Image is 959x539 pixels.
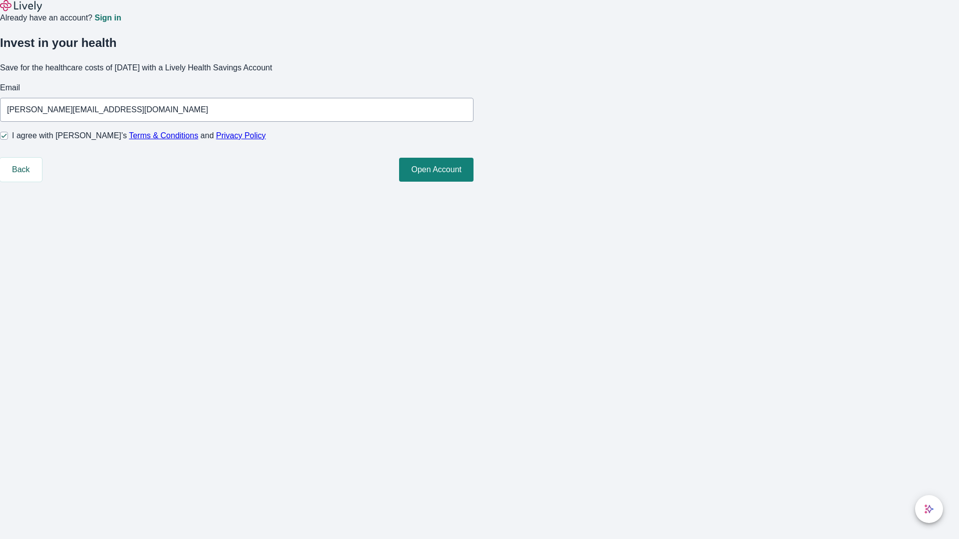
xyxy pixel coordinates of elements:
a: Sign in [94,14,121,22]
button: chat [915,495,943,523]
span: I agree with [PERSON_NAME]’s and [12,130,266,142]
svg: Lively AI Assistant [924,504,934,514]
a: Terms & Conditions [129,131,198,140]
button: Open Account [399,158,474,182]
a: Privacy Policy [216,131,266,140]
